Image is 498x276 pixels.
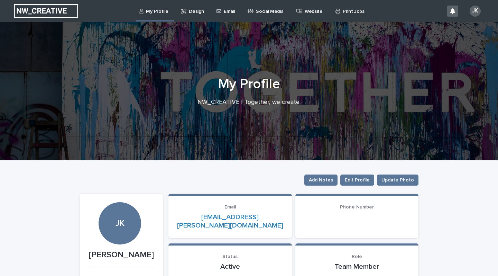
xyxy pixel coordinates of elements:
[304,175,338,186] button: Add Notes
[304,262,411,271] p: Team Member
[345,177,370,184] span: Edit Profile
[80,76,418,92] h1: My Profile
[14,4,78,18] img: EUIbKjtiSNGbmbK7PdmN
[352,254,362,259] span: Role
[224,205,236,210] span: Email
[88,250,155,260] p: [PERSON_NAME]
[340,205,374,210] span: Phone Number
[111,99,387,106] p: NW_CREATIVE | Together, we create.
[377,175,418,186] button: Update Photo
[309,177,333,184] span: Add Notes
[177,214,283,229] a: [EMAIL_ADDRESS][PERSON_NAME][DOMAIN_NAME]
[340,175,374,186] button: Edit Profile
[177,262,284,271] p: Active
[381,177,414,184] span: Update Photo
[99,176,141,229] div: JK
[222,254,238,259] span: Status
[470,6,481,17] div: JK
